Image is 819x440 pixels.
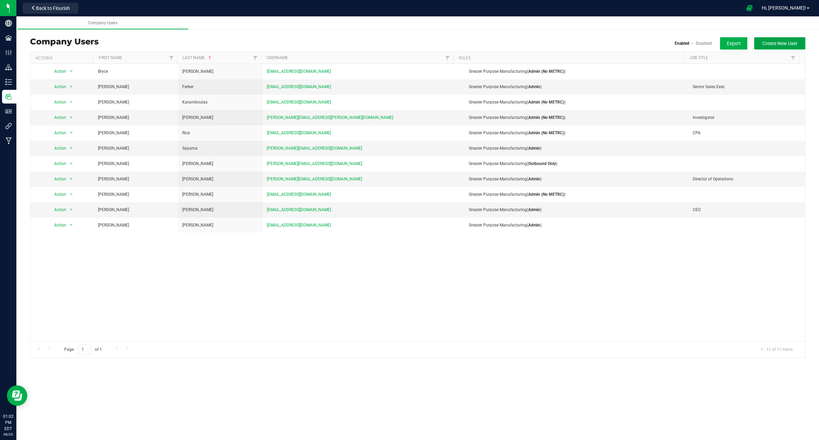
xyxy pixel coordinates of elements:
[267,68,331,75] span: [EMAIL_ADDRESS][DOMAIN_NAME]
[267,222,331,229] span: [EMAIL_ADDRESS][DOMAIN_NAME]
[5,35,12,41] inline-svg: Facilities
[36,5,70,11] span: Back to Flourish
[788,52,799,64] a: Filter
[528,84,540,89] b: Admin
[469,115,527,120] span: Greater Purpose Manufacturing
[453,52,684,64] th: Roles
[528,192,564,197] b: Admin (No METRC)
[267,114,393,121] span: [PERSON_NAME][EMAIL_ADDRESS][PERSON_NAME][DOMAIN_NAME]
[182,145,198,152] span: Sayama
[48,67,67,76] span: Action
[267,99,331,106] span: [EMAIL_ADDRESS][DOMAIN_NAME]
[528,100,564,105] b: Admin (No METRC)
[267,84,331,90] span: [EMAIL_ADDRESS][DOMAIN_NAME]
[528,207,540,212] b: Admin
[48,128,67,138] span: Action
[755,344,798,355] span: 1 - 11 of 11 items
[455,99,690,106] div: ( )
[267,130,331,136] span: [EMAIL_ADDRESS][DOMAIN_NAME]
[528,130,564,135] b: Admin (No METRC)
[528,115,564,120] b: Admin (No METRC)
[469,177,527,181] span: Greater Purpose Manufacturing
[67,205,76,215] span: select
[455,130,690,136] div: ( )
[455,191,690,198] div: ( )
[762,41,798,46] span: Create New User
[469,84,527,89] span: Greater Purpose Manufacturing
[754,37,805,50] button: Create New User
[693,114,715,121] span: Investigator
[267,161,362,167] span: [PERSON_NAME][EMAIL_ADDRESS][DOMAIN_NAME]
[267,145,362,152] span: [PERSON_NAME][EMAIL_ADDRESS][DOMAIN_NAME]
[7,385,27,406] iframe: Resource center
[98,130,129,136] span: [PERSON_NAME]
[693,207,701,213] span: CEO
[48,97,67,107] span: Action
[469,207,527,212] span: Greater Purpose Manufacturing
[67,220,76,230] span: select
[48,113,67,122] span: Action
[67,97,76,107] span: select
[48,190,67,199] span: Action
[98,145,129,152] span: [PERSON_NAME]
[48,159,67,168] span: Action
[67,174,76,184] span: select
[48,174,67,184] span: Action
[5,108,12,115] inline-svg: User Roles
[98,68,108,75] span: Bryce
[182,130,190,136] span: Rice
[720,37,747,50] button: Export
[182,161,213,167] span: [PERSON_NAME]
[67,67,76,76] span: select
[35,56,91,60] div: Actions
[455,68,690,75] div: ( )
[182,84,193,90] span: Ferker
[267,191,331,198] span: [EMAIL_ADDRESS][DOMAIN_NAME]
[5,49,12,56] inline-svg: Configuration
[469,146,527,151] span: Greater Purpose Manufacturing
[182,114,213,121] span: [PERSON_NAME]
[183,55,213,60] a: Last Name
[5,123,12,129] inline-svg: Integrations
[88,20,117,25] span: Company Users
[23,3,78,14] button: Back to Flourish
[98,84,129,90] span: [PERSON_NAME]
[442,52,453,64] a: Filter
[469,130,527,135] span: Greater Purpose Manufacturing
[78,344,90,355] input: 1
[48,82,67,92] span: Action
[455,176,690,182] div: ( )
[48,220,67,230] span: Action
[5,93,12,100] inline-svg: Users
[455,222,690,229] div: ( )
[5,64,12,71] inline-svg: Distribution
[182,207,213,213] span: [PERSON_NAME]
[98,114,129,121] span: [PERSON_NAME]
[267,176,362,182] span: [PERSON_NAME][EMAIL_ADDRESS][DOMAIN_NAME]
[182,176,213,182] span: [PERSON_NAME]
[99,55,122,60] a: First Name
[469,69,527,74] span: Greater Purpose Manufacturing
[58,344,107,355] span: Page of 1
[98,207,129,213] span: [PERSON_NAME]
[67,143,76,153] span: select
[528,223,540,228] b: Admin
[98,191,129,198] span: [PERSON_NAME]
[469,192,527,197] span: Greater Purpose Manufacturing
[528,161,556,166] b: Outbound Only
[528,146,540,151] b: Admin
[5,20,12,27] inline-svg: Company
[455,161,690,167] div: ( )
[166,52,177,64] a: Filter
[762,5,806,11] span: Hi, [PERSON_NAME]!
[249,52,261,64] a: Filter
[67,159,76,168] span: select
[469,100,527,105] span: Greater Purpose Manufacturing
[98,176,129,182] span: [PERSON_NAME]
[3,432,13,437] p: 08/25
[30,37,99,46] h3: Company Users
[742,1,757,15] span: Open Ecommerce Menu
[67,190,76,199] span: select
[67,128,76,138] span: select
[182,68,213,75] span: [PERSON_NAME]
